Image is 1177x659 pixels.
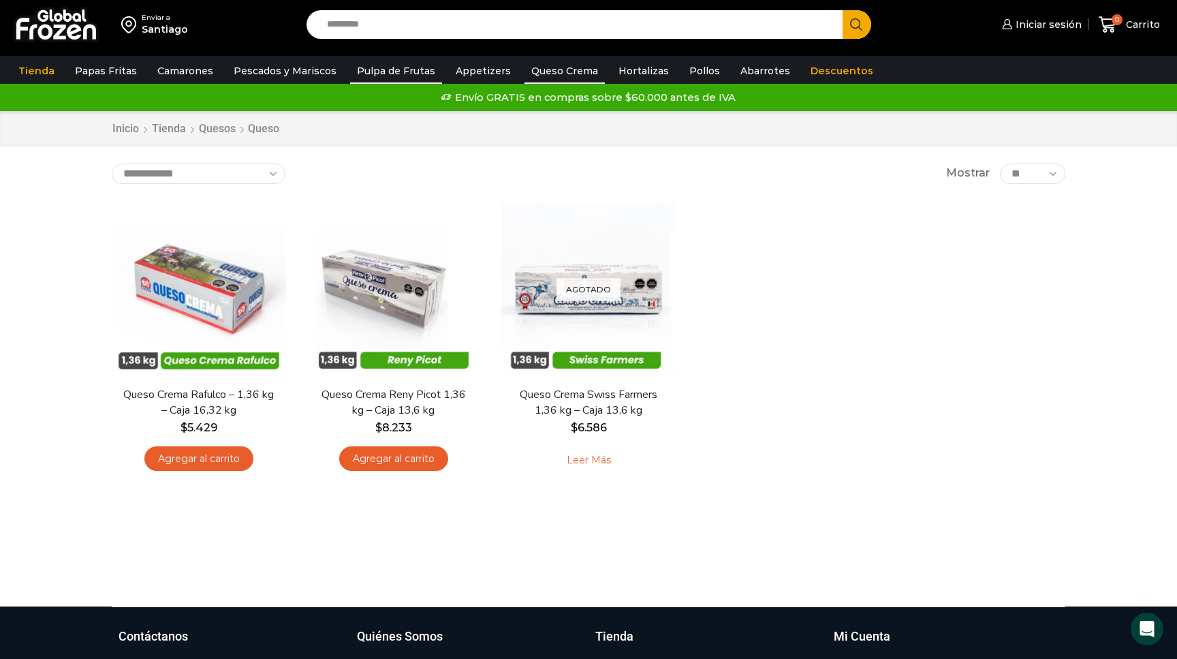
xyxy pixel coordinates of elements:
[198,121,236,137] a: Quesos
[12,58,61,84] a: Tienda
[339,446,448,472] a: Agregar al carrito: “Queso Crema Reny Picot 1,36 kg - Caja 13,6 kg”
[843,10,871,39] button: Search button
[571,421,578,434] span: $
[151,121,187,137] a: Tienda
[112,121,279,137] nav: Breadcrumb
[142,22,188,36] div: Santiago
[556,278,621,301] p: Agotado
[734,58,797,84] a: Abarrotes
[357,628,582,659] a: Quiénes Somos
[1012,18,1082,31] span: Iniciar sesión
[510,387,667,418] a: Queso Crema Swiss Farmers 1,36 kg – Caja 13,6 kg
[119,628,343,659] a: Contáctanos
[834,628,890,645] h3: Mi Cuenta
[546,446,632,475] a: Leé más sobre “Queso Crema Swiss Farmers 1,36 kg - Caja 13,6 kg”
[151,58,220,84] a: Camarones
[357,628,443,645] h3: Quiénes Somos
[181,421,187,434] span: $
[315,387,472,418] a: Queso Crema Reny Picot 1,36 kg – Caja 13,6 kg
[595,628,633,645] h3: Tienda
[571,421,607,434] bdi: 6.586
[449,58,518,84] a: Appetizers
[1123,18,1160,31] span: Carrito
[119,628,188,645] h3: Contáctanos
[524,58,605,84] a: Queso Crema
[595,628,820,659] a: Tienda
[121,387,277,418] a: Queso Crema Rafulco – 1,36 kg – Caja 16,32 kg
[804,58,880,84] a: Descuentos
[112,164,285,184] select: Pedido de la tienda
[1095,9,1163,41] a: 0 Carrito
[375,421,412,434] bdi: 8.233
[375,421,382,434] span: $
[144,446,253,472] a: Agregar al carrito: “Queso Crema Rafulco - 1,36 kg - Caja 16,32 kg”
[350,58,442,84] a: Pulpa de Frutas
[682,58,727,84] a: Pollos
[1112,14,1123,25] span: 0
[1131,613,1163,645] div: Open Intercom Messenger
[946,166,990,181] span: Mostrar
[181,421,217,434] bdi: 5.429
[612,58,676,84] a: Hortalizas
[248,122,279,135] h1: Queso
[999,11,1082,38] a: Iniciar sesión
[142,13,188,22] div: Enviar a
[227,58,343,84] a: Pescados y Mariscos
[112,121,140,137] a: Inicio
[834,628,1058,659] a: Mi Cuenta
[121,13,142,36] img: address-field-icon.svg
[68,58,144,84] a: Papas Fritas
